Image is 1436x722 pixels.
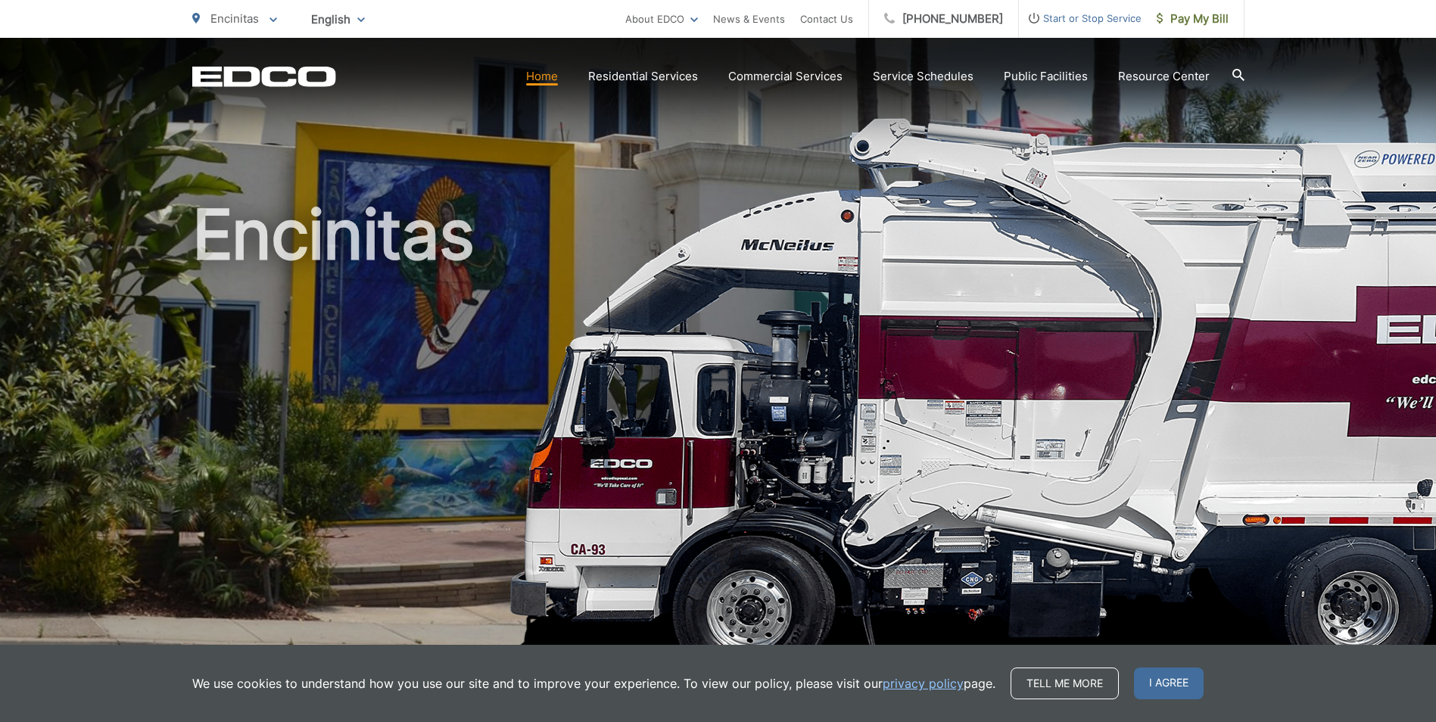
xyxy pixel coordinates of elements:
a: Public Facilities [1004,67,1088,86]
p: We use cookies to understand how you use our site and to improve your experience. To view our pol... [192,674,995,692]
a: Home [526,67,558,86]
span: Pay My Bill [1157,10,1229,28]
span: English [300,6,376,33]
a: Resource Center [1118,67,1210,86]
a: Service Schedules [873,67,973,86]
a: Residential Services [588,67,698,86]
a: privacy policy [883,674,964,692]
a: About EDCO [625,10,698,28]
span: I agree [1134,668,1204,699]
a: EDCD logo. Return to the homepage. [192,66,336,87]
a: News & Events [713,10,785,28]
a: Contact Us [800,10,853,28]
h1: Encinitas [192,197,1244,676]
a: Commercial Services [728,67,843,86]
span: Encinitas [210,11,259,26]
a: Tell me more [1011,668,1119,699]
